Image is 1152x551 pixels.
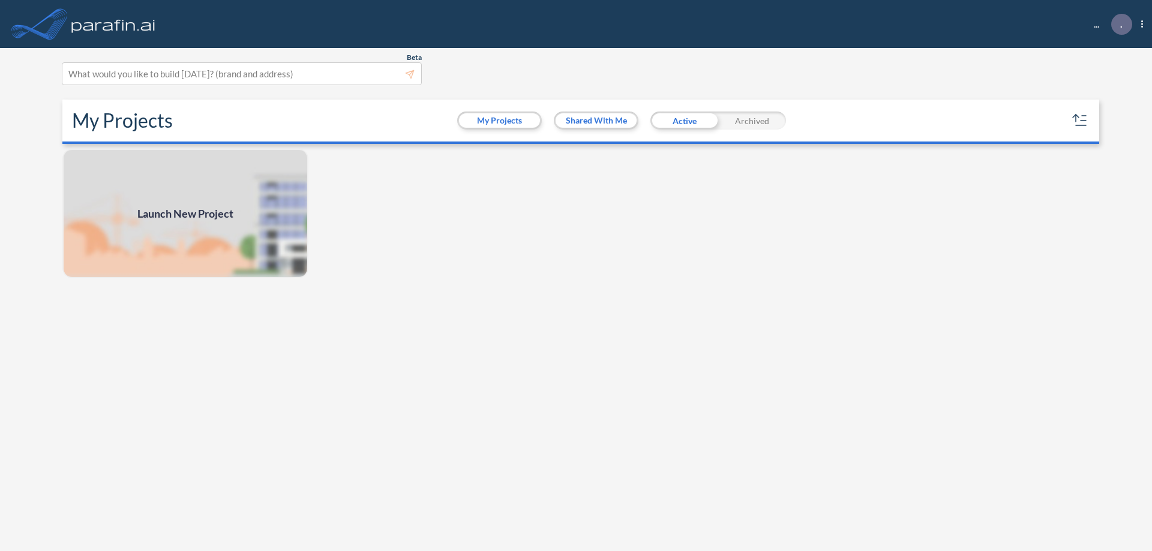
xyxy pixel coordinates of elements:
[137,206,233,222] span: Launch New Project
[556,113,637,128] button: Shared With Me
[407,53,422,62] span: Beta
[69,12,158,36] img: logo
[62,149,308,278] img: add
[1070,111,1090,130] button: sort
[1120,19,1123,29] p: .
[718,112,786,130] div: Archived
[62,149,308,278] a: Launch New Project
[72,109,173,132] h2: My Projects
[459,113,540,128] button: My Projects
[1076,14,1143,35] div: ...
[650,112,718,130] div: Active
